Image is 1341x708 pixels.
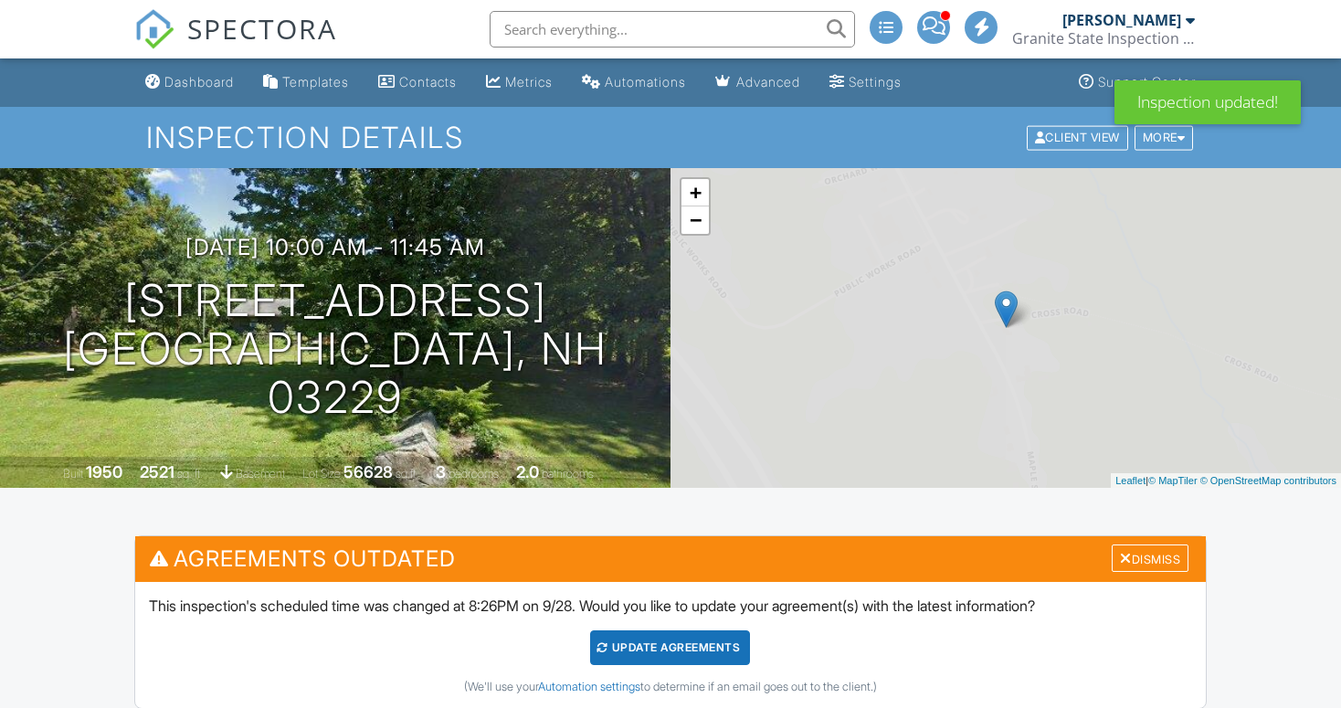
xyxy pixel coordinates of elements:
h3: [DATE] 10:00 am - 11:45 am [185,235,485,259]
div: Automations [605,74,686,90]
span: SPECTORA [187,9,337,48]
span: Built [63,467,83,481]
div: Support Center [1098,74,1196,90]
div: 3 [436,462,446,481]
a: Support Center [1072,66,1203,100]
div: More [1135,125,1194,150]
a: Advanced [708,66,808,100]
a: Automation settings [538,680,640,693]
div: This inspection's scheduled time was changed at 8:26PM on 9/28. Would you like to update your agr... [135,582,1206,708]
a: Contacts [371,66,464,100]
span: Lot Size [302,467,341,481]
div: Contacts [399,74,457,90]
div: Granite State Inspection Services, LLC [1012,29,1195,48]
div: | [1111,473,1341,489]
div: Settings [849,74,902,90]
span: sq. ft. [177,467,203,481]
a: Metrics [479,66,560,100]
div: Templates [282,74,349,90]
a: Client View [1025,130,1133,143]
span: sq.ft. [396,467,418,481]
a: Templates [256,66,356,100]
div: [PERSON_NAME] [1062,11,1181,29]
div: Inspection updated! [1114,80,1301,124]
div: 2.0 [516,462,539,481]
a: Dashboard [138,66,241,100]
div: (We'll use your to determine if an email goes out to the client.) [149,680,1192,694]
div: Dismiss [1112,544,1188,573]
a: SPECTORA [134,25,337,63]
a: Automations (Advanced) [575,66,693,100]
a: Zoom out [681,206,709,234]
h3: Agreements Outdated [135,536,1206,581]
span: basement [236,467,285,481]
div: Client View [1027,125,1128,150]
a: © OpenStreetMap contributors [1200,475,1336,486]
img: The Best Home Inspection Software - Spectora [134,9,174,49]
div: 56628 [343,462,393,481]
a: © MapTiler [1148,475,1198,486]
h1: Inspection Details [146,122,1196,153]
span: bathrooms [542,467,594,481]
h1: [STREET_ADDRESS] [GEOGRAPHIC_DATA], NH 03229 [29,277,641,421]
div: Advanced [736,74,800,90]
a: Leaflet [1115,475,1146,486]
input: Search everything... [490,11,855,48]
div: 1950 [86,462,122,481]
div: Update Agreements [590,630,750,665]
a: Settings [822,66,909,100]
div: Metrics [505,74,553,90]
div: Dashboard [164,74,234,90]
span: bedrooms [449,467,499,481]
a: Zoom in [681,179,709,206]
div: 2521 [140,462,174,481]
